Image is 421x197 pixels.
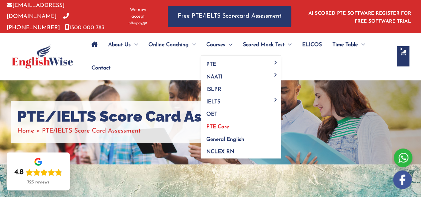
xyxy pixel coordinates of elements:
[129,22,147,25] img: Afterpay-Logo
[272,60,280,64] span: Menu Toggle
[238,33,297,56] a: Scored Mock TestMenu Toggle
[206,99,220,105] span: IELTS
[27,180,49,185] div: 723 reviews
[332,33,358,56] span: Time Table
[201,119,281,131] a: PTE Core
[201,131,281,144] a: General English
[206,87,221,92] span: ISLPR
[108,33,131,56] span: About Us
[12,45,73,68] img: cropped-ew-logo
[327,33,370,56] a: Time TableMenu Toggle
[17,126,272,137] nav: Breadcrumbs
[42,128,141,134] span: PTE/IELTS Score Card Assessment
[201,106,281,119] a: OET
[86,56,110,80] a: Contact
[14,168,24,177] div: 4.8
[305,6,414,27] aside: Header Widget 1
[243,33,285,56] span: Scored Mock Test
[272,98,280,102] span: Menu Toggle
[206,124,229,130] span: PTE Core
[17,128,34,134] a: Home
[65,25,105,31] a: 1300 000 783
[201,81,281,94] a: ISLPR
[131,33,138,56] span: Menu Toggle
[397,46,409,66] a: View Shopping Cart, empty
[393,170,412,189] img: white-facebook.png
[201,144,281,159] a: NCLEX RN
[309,11,411,24] a: AI SCORED PTE SOFTWARE REGISTER FOR FREE SOFTWARE TRIAL
[297,33,327,56] a: ELICOS
[14,168,62,177] div: Rating: 4.8 out of 5
[206,112,217,117] span: OET
[143,33,201,56] a: Online CoachingMenu Toggle
[285,33,292,56] span: Menu Toggle
[168,6,291,27] a: Free PTE/IELTS Scorecard Assessment
[302,33,322,56] span: ELICOS
[358,33,365,56] span: Menu Toggle
[148,33,189,56] span: Online Coaching
[125,7,151,20] span: We now accept
[206,149,234,154] span: NCLEX RN
[7,14,69,30] a: [PHONE_NUMBER]
[17,108,272,126] h1: PTE/IELTS Score Card Assessment
[92,56,110,80] span: Contact
[7,3,65,19] a: [EMAIL_ADDRESS][DOMAIN_NAME]
[201,68,281,81] a: NAATIMenu Toggle
[189,33,196,56] span: Menu Toggle
[206,74,222,80] span: NAATI
[225,33,232,56] span: Menu Toggle
[201,93,281,106] a: IELTSMenu Toggle
[206,62,216,67] span: PTE
[86,33,390,80] nav: Site Navigation: Main Menu
[201,56,281,69] a: PTEMenu Toggle
[206,33,225,56] span: Courses
[201,33,238,56] a: CoursesMenu Toggle
[103,33,143,56] a: About UsMenu Toggle
[206,137,244,142] span: General English
[272,73,280,77] span: Menu Toggle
